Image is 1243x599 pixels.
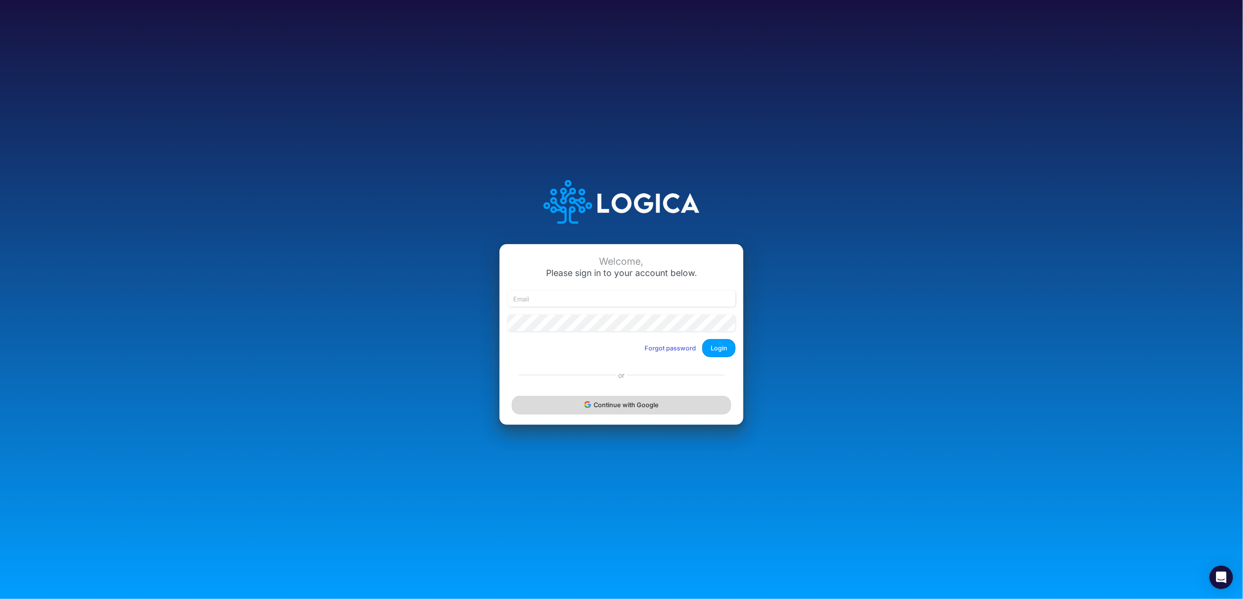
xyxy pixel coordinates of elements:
[1210,566,1233,589] div: Open Intercom Messenger
[512,396,731,414] button: Continue with Google
[702,339,736,357] button: Login
[507,291,736,307] input: Email
[638,340,702,356] button: Forgot password
[546,268,697,278] span: Please sign in to your account below.
[507,256,736,267] div: Welcome,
